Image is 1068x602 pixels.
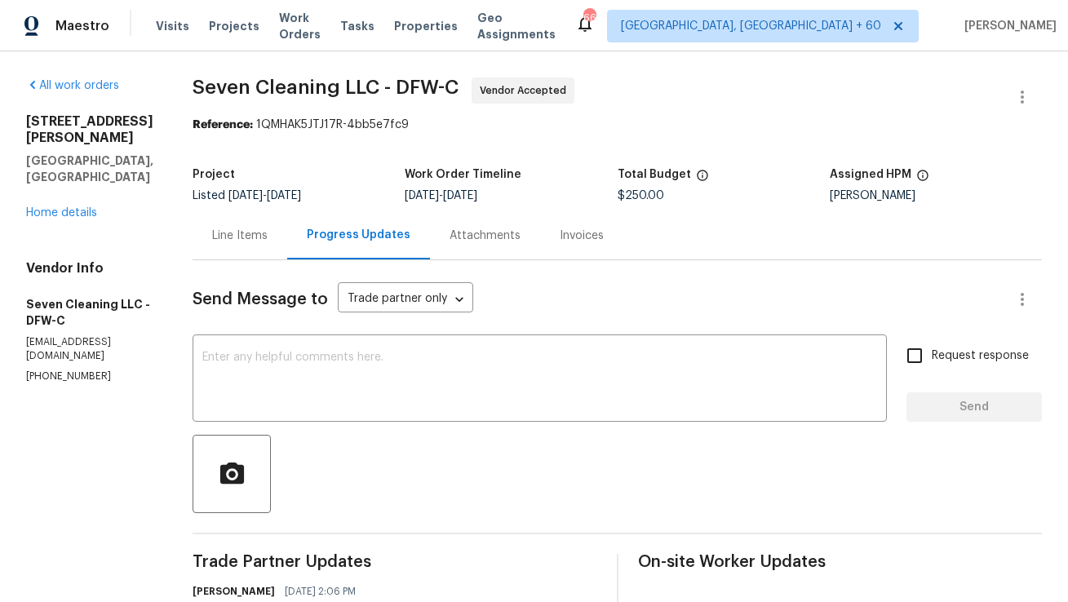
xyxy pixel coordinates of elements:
p: [EMAIL_ADDRESS][DOMAIN_NAME] [26,335,153,363]
span: Maestro [55,18,109,34]
b: Reference: [193,119,253,131]
span: [DATE] 2:06 PM [285,583,356,600]
div: Invoices [560,228,604,244]
div: Line Items [212,228,268,244]
a: All work orders [26,80,119,91]
span: Vendor Accepted [480,82,573,99]
span: [PERSON_NAME] [958,18,1057,34]
span: [DATE] [228,190,263,201]
h6: [PERSON_NAME] [193,583,275,600]
div: [PERSON_NAME] [830,190,1042,201]
h5: Seven Cleaning LLC - DFW-C [26,296,153,329]
span: Seven Cleaning LLC - DFW-C [193,77,459,97]
span: [DATE] [443,190,477,201]
div: Attachments [450,228,521,244]
h4: Vendor Info [26,260,153,277]
span: - [405,190,477,201]
span: Tasks [340,20,374,32]
span: The total cost of line items that have been proposed by Opendoor. This sum includes line items th... [696,169,709,190]
span: Request response [932,347,1029,365]
h5: [GEOGRAPHIC_DATA], [GEOGRAPHIC_DATA] [26,153,153,185]
h5: Project [193,169,235,180]
span: [DATE] [267,190,301,201]
span: Send Message to [193,291,328,308]
h5: Assigned HPM [830,169,911,180]
span: Work Orders [279,10,321,42]
span: Trade Partner Updates [193,554,597,570]
h5: Work Order Timeline [405,169,521,180]
span: Geo Assignments [477,10,556,42]
span: - [228,190,301,201]
span: [DATE] [405,190,439,201]
span: On-site Worker Updates [638,554,1043,570]
span: [GEOGRAPHIC_DATA], [GEOGRAPHIC_DATA] + 60 [621,18,881,34]
h5: Total Budget [618,169,691,180]
div: 668 [583,10,595,26]
span: Projects [209,18,259,34]
a: Home details [26,207,97,219]
span: Listed [193,190,301,201]
p: [PHONE_NUMBER] [26,370,153,383]
h2: [STREET_ADDRESS][PERSON_NAME] [26,113,153,146]
div: 1QMHAK5JTJ17R-4bb5e7fc9 [193,117,1042,133]
span: The hpm assigned to this work order. [916,169,929,190]
div: Progress Updates [307,227,410,243]
div: Trade partner only [338,286,473,313]
span: $250.00 [618,190,664,201]
span: Visits [156,18,189,34]
span: Properties [394,18,458,34]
